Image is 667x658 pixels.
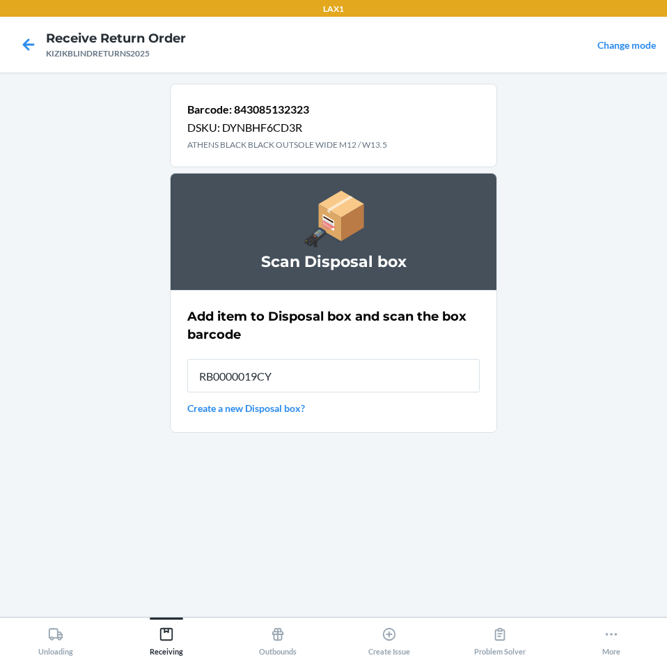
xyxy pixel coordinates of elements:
div: Problem Solver [474,621,526,656]
div: KIZIKBLINDRETURNS2025 [46,47,186,60]
div: Receiving [150,621,183,656]
button: Receiving [111,618,223,656]
input: Disposal Box Barcode [187,359,480,392]
p: Barcode: 843085132323 [187,101,387,118]
p: DSKU: DYNBHF6CD3R [187,119,387,136]
a: Create a new Disposal box? [187,401,480,415]
button: Create Issue [333,618,445,656]
h4: Receive Return Order [46,29,186,47]
p: LAX1 [323,3,344,15]
div: Create Issue [368,621,410,656]
h2: Add item to Disposal box and scan the box barcode [187,307,480,344]
div: Outbounds [259,621,297,656]
button: More [556,618,667,656]
a: Change mode [597,39,656,51]
button: Outbounds [222,618,333,656]
div: Unloading [38,621,73,656]
h3: Scan Disposal box [187,251,480,273]
div: More [602,621,620,656]
p: ATHENS BLACK BLACK OUTSOLE WIDE M12 / W13.5 [187,139,387,151]
button: Problem Solver [445,618,556,656]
